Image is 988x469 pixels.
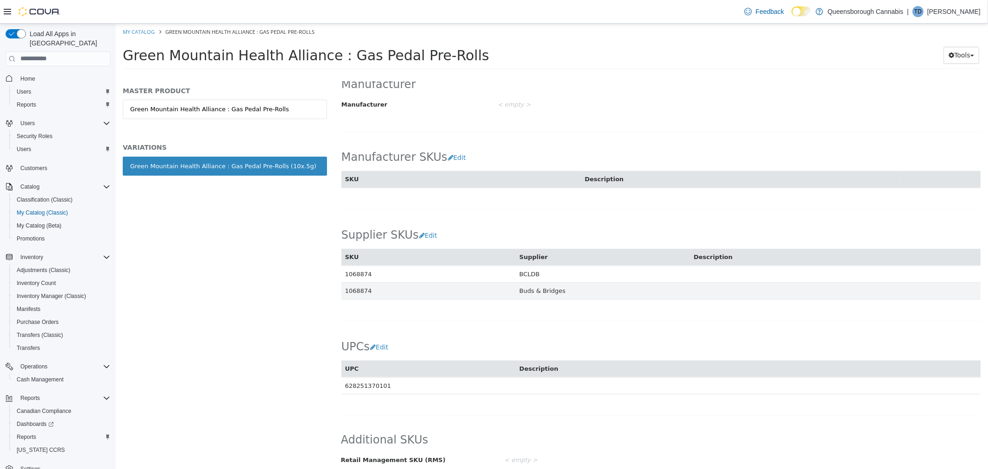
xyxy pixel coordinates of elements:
button: Operations [17,361,51,372]
td: Buds & Bridges [400,259,574,276]
a: Reports [13,431,40,443]
span: Classification (Classic) [17,196,73,203]
span: Cash Management [13,374,110,385]
a: Canadian Compliance [13,406,75,417]
span: Additional SKUs [225,409,313,424]
span: Manifests [13,304,110,315]
button: My Catalog (Classic) [9,206,114,219]
button: Catalog [2,180,114,193]
span: Purchase Orders [13,317,110,328]
p: | [907,6,909,17]
span: Manifests [17,305,40,313]
button: Inventory [2,251,114,264]
a: Adjustments (Classic) [13,265,74,276]
a: Inventory Manager (Classic) [13,291,90,302]
button: Reports [17,393,44,404]
span: UPC [229,342,243,349]
span: Reports [17,433,36,441]
span: Inventory Count [17,279,56,287]
span: Security Roles [17,133,52,140]
div: Green Mountain Health Alliance : Gas Pedal Pre-Rolls (10x.5g) [14,138,201,147]
button: Purchase Orders [9,316,114,329]
span: Canadian Compliance [13,406,110,417]
span: Security Roles [13,131,110,142]
span: Reports [17,393,110,404]
span: Promotions [13,233,110,244]
a: Classification (Classic) [13,194,76,205]
p: [PERSON_NAME] [927,6,981,17]
span: Users [20,120,35,127]
h5: VARIATIONS [7,120,211,128]
span: Supplier [403,230,432,237]
button: Users [17,118,38,129]
span: Inventory [20,254,43,261]
input: Dark Mode [792,6,811,16]
span: Inventory Manager (Classic) [13,291,110,302]
a: My Catalog (Beta) [13,220,65,231]
h2: Manufacturer [226,54,865,68]
td: BCLDB [400,242,574,259]
a: [US_STATE] CCRS [13,444,69,456]
a: Users [13,86,35,97]
button: Transfers (Classic) [9,329,114,342]
span: Catalog [20,183,39,190]
span: Manufacturer [226,77,271,84]
span: Description [469,152,508,159]
a: My Catalog (Classic) [13,207,72,218]
span: Reports [17,101,36,108]
a: Dashboards [9,418,114,431]
span: Users [13,86,110,97]
button: Tools [828,23,863,40]
a: Transfers (Classic) [13,330,67,341]
span: [US_STATE] CCRS [17,446,65,454]
a: Manifests [13,304,44,315]
div: < empty > [382,429,872,445]
span: Cash Management [17,376,63,383]
span: Inventory Manager (Classic) [17,292,86,300]
span: Canadian Compliance [17,407,71,415]
span: Home [20,75,35,82]
button: Operations [2,360,114,373]
button: My Catalog (Beta) [9,219,114,232]
td: 628251370101 [226,354,400,371]
span: Home [17,73,110,84]
span: Green Mountain Health Alliance : Gas Pedal Pre-Rolls [50,5,199,12]
button: Inventory [17,252,47,263]
a: Customers [17,163,51,174]
span: Catalog [17,181,110,192]
span: My Catalog (Beta) [17,222,62,229]
button: Inventory Manager (Classic) [9,290,114,303]
a: Promotions [13,233,49,244]
span: Users [17,118,110,129]
button: Canadian Compliance [9,405,114,418]
button: Users [9,85,114,98]
div: Tanya Doyle [912,6,924,17]
span: Operations [17,361,110,372]
a: Home [17,73,39,84]
a: Purchase Orders [13,317,63,328]
a: Inventory Count [13,278,60,289]
button: Security Roles [9,130,114,143]
button: Reports [9,98,114,111]
span: Operations [20,363,48,370]
button: Cash Management [9,373,114,386]
button: [US_STATE] CCRS [9,444,114,456]
a: Green Mountain Health Alliance : Gas Pedal Pre-Rolls [7,76,211,95]
span: Reports [13,99,110,110]
button: Edit [303,203,327,221]
button: Edit [332,126,355,143]
span: Retail Management SKU (RMS) [225,433,330,440]
span: My Catalog (Classic) [13,207,110,218]
button: Customers [2,161,114,175]
span: Inventory [17,252,110,263]
h2: Manufacturer SKUs [226,126,355,143]
span: Purchase Orders [17,318,59,326]
span: Green Mountain Health Alliance : Gas Pedal Pre-Rolls [7,24,373,40]
span: Users [17,146,31,153]
span: Dashboards [17,420,54,428]
span: Adjustments (Classic) [13,265,110,276]
span: Users [17,88,31,95]
span: SKU [229,152,243,159]
a: Feedback [741,2,787,21]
